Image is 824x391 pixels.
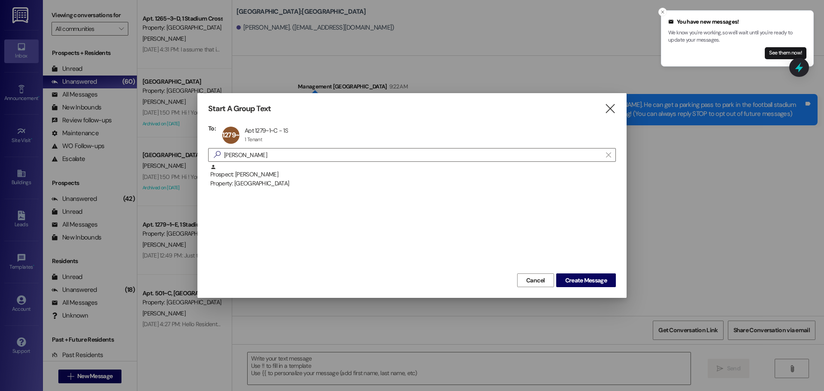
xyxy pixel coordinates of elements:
h3: To: [208,124,216,132]
div: 1 Tenant [245,136,262,143]
i:  [210,150,224,159]
h3: Start A Group Text [208,104,271,114]
i:  [606,152,611,158]
p: We know you're working, so we'll wait until you're ready to update your messages. [668,29,806,44]
div: Prospect: [PERSON_NAME] [210,164,616,188]
div: Property: [GEOGRAPHIC_DATA] [210,179,616,188]
i:  [604,104,616,113]
div: Prospect: [PERSON_NAME]Property: [GEOGRAPHIC_DATA] [208,164,616,185]
input: Search for any contact or apartment [224,149,602,161]
span: Create Message [565,276,607,285]
button: Clear text [602,149,615,161]
button: Create Message [556,273,616,287]
button: Cancel [517,273,554,287]
div: You have new messages! [668,18,806,26]
span: Cancel [526,276,545,285]
div: Apt 1279~1~C - 1S [245,127,288,134]
button: Close toast [658,8,667,16]
span: 1279~1~C [222,130,250,139]
button: See them now! [765,47,806,59]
